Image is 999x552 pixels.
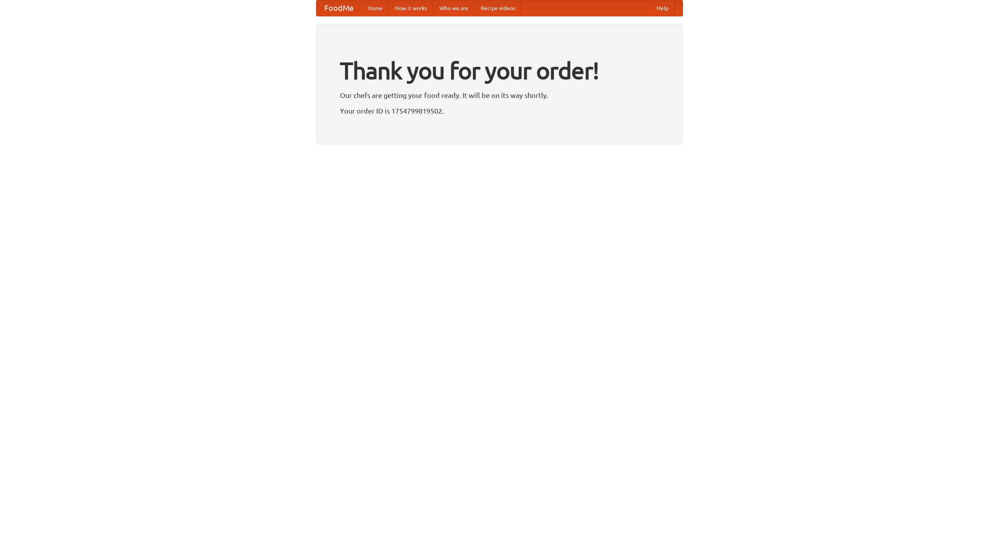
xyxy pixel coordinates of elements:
h1: Thank you for your order! [340,52,659,89]
a: Recipe videos [475,0,521,16]
a: Help [651,0,675,16]
a: How it works [389,0,433,16]
p: Our chefs are getting your food ready. It will be on its way shortly. [340,89,659,101]
a: FoodMe [316,0,361,16]
a: Home [361,0,389,16]
p: Your order ID is 1754799819502. [340,105,659,117]
a: Who we are [433,0,475,16]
